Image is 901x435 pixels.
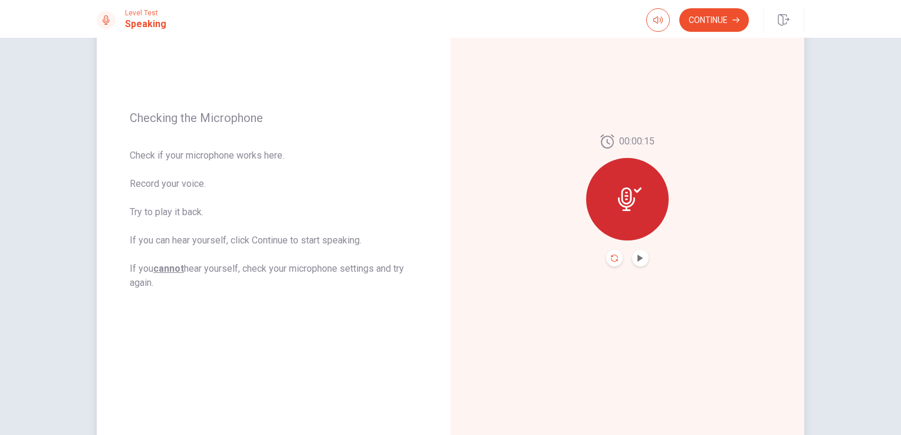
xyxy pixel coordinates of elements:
[130,149,417,290] span: Check if your microphone works here. Record your voice. Try to play it back. If you can hear your...
[130,111,417,125] span: Checking the Microphone
[619,134,655,149] span: 00:00:15
[153,263,184,274] u: cannot
[679,8,749,32] button: Continue
[606,250,623,266] button: Record Again
[125,9,166,17] span: Level Test
[125,17,166,31] h1: Speaking
[632,250,649,266] button: Play Audio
